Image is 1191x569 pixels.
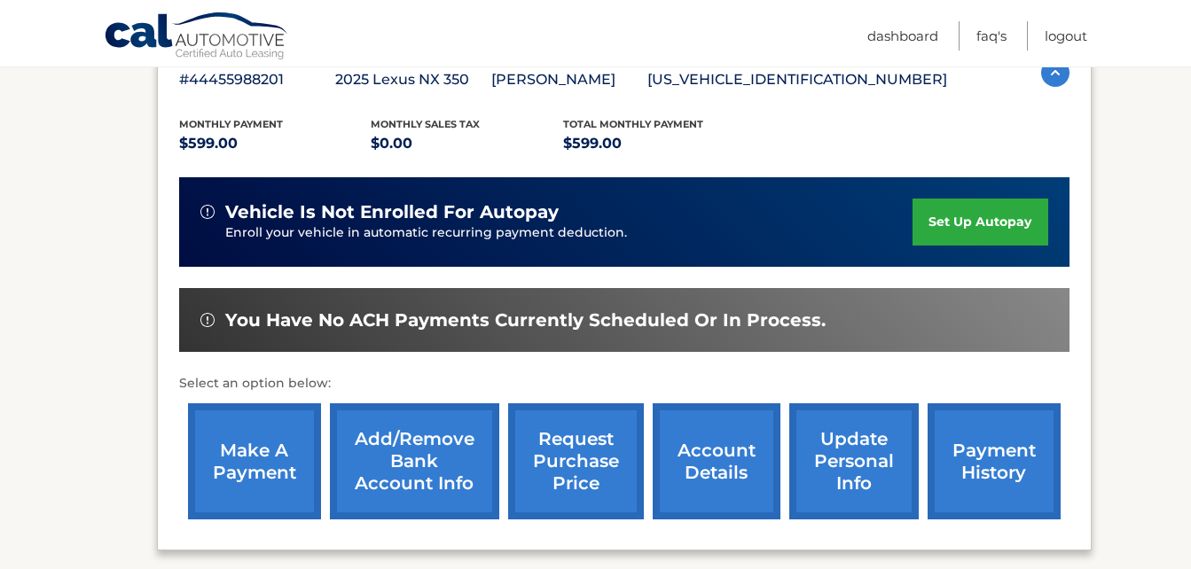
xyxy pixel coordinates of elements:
[225,201,559,223] span: vehicle is not enrolled for autopay
[225,309,826,331] span: You have no ACH payments currently scheduled or in process.
[913,199,1047,246] a: set up autopay
[188,403,321,519] a: make a payment
[789,403,919,519] a: update personal info
[647,67,947,92] p: [US_VEHICLE_IDENTIFICATION_NUMBER]
[104,12,290,63] a: Cal Automotive
[335,67,491,92] p: 2025 Lexus NX 350
[225,223,913,243] p: Enroll your vehicle in automatic recurring payment deduction.
[200,313,215,327] img: alert-white.svg
[179,118,283,130] span: Monthly Payment
[371,118,480,130] span: Monthly sales Tax
[508,403,644,519] a: request purchase price
[179,131,372,156] p: $599.00
[1045,21,1087,51] a: Logout
[491,67,647,92] p: [PERSON_NAME]
[653,403,780,519] a: account details
[200,205,215,219] img: alert-white.svg
[928,403,1061,519] a: payment history
[563,118,703,130] span: Total Monthly Payment
[867,21,938,51] a: Dashboard
[179,67,335,92] p: #44455988201
[563,131,756,156] p: $599.00
[976,21,1007,51] a: FAQ's
[371,131,563,156] p: $0.00
[1041,58,1070,87] img: accordion-active.svg
[330,403,499,519] a: Add/Remove bank account info
[179,373,1070,394] p: Select an option below:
